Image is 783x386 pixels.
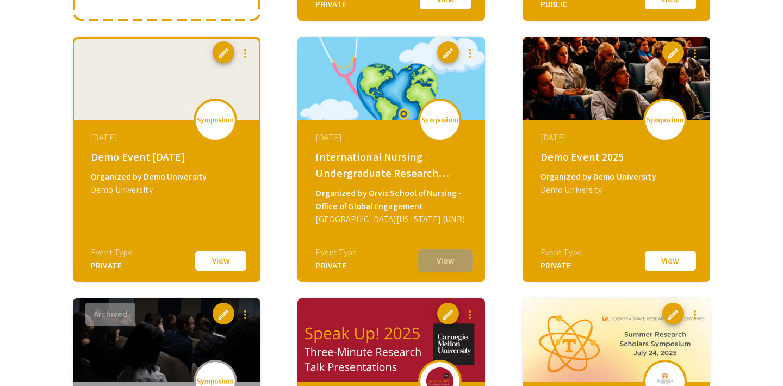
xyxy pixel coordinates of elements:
[540,170,695,183] div: Organized by Demo University
[421,117,459,124] img: logo_v2.png
[91,183,245,197] div: Demo University
[643,249,698,272] button: View
[662,41,684,63] button: edit
[239,308,252,321] mat-icon: more_vert
[297,298,485,382] img: speak-up-2025_eventCoverPhoto_f5af8f__thumb.png
[523,37,710,120] img: demo-event-2025_eventCoverPhoto_e268cd__thumb.jpg
[196,378,234,385] img: logo_v2.png
[437,303,459,324] button: edit
[91,170,245,183] div: Organized by Demo University
[196,117,234,124] img: logo_v2.png
[463,308,476,321] mat-icon: more_vert
[667,308,680,321] span: edit
[540,259,582,272] div: PRIVATE
[540,149,695,165] div: Demo Event 2025
[85,303,135,326] button: Archived
[217,308,230,321] span: edit
[667,47,680,60] span: edit
[91,149,245,165] div: Demo Event [DATE]
[315,246,357,259] div: Event Type
[297,37,485,120] img: global-connections-in-nursing-philippines-neva_eventCoverPhoto_3453dd__thumb.png
[213,303,234,324] button: edit
[540,131,695,144] div: [DATE]
[217,47,230,60] span: edit
[540,183,695,197] div: Demo University
[646,117,684,124] img: logo_v2.png
[523,298,710,382] img: utk-summer-research-scholars-symposium-2025_eventCoverPhoto_3f4721__thumb.png
[463,47,476,60] mat-icon: more_vert
[91,259,132,272] div: PRIVATE
[540,246,582,259] div: Event Type
[315,149,470,181] div: International Nursing Undergraduate Research Symposium (INURS)
[315,259,357,272] div: PRIVATE
[315,187,470,213] div: Organized by Orvis School of Nursing - Office of Global Engagement
[8,337,46,378] iframe: Chat
[91,246,132,259] div: Event Type
[662,303,684,324] button: edit
[437,41,459,63] button: edit
[688,47,701,60] mat-icon: more_vert
[91,131,245,144] div: [DATE]
[194,249,248,272] button: View
[315,131,470,144] div: [DATE]
[418,249,473,272] button: View
[213,41,234,63] button: edit
[73,298,260,382] img: research-symposium-2025_eventCoverPhoto_f3b62e__thumb.jpg
[239,47,252,60] mat-icon: more_vert
[688,308,701,321] mat-icon: more_vert
[442,47,455,60] span: edit
[315,213,470,226] div: [GEOGRAPHIC_DATA][US_STATE] (UNR)
[442,308,455,321] span: edit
